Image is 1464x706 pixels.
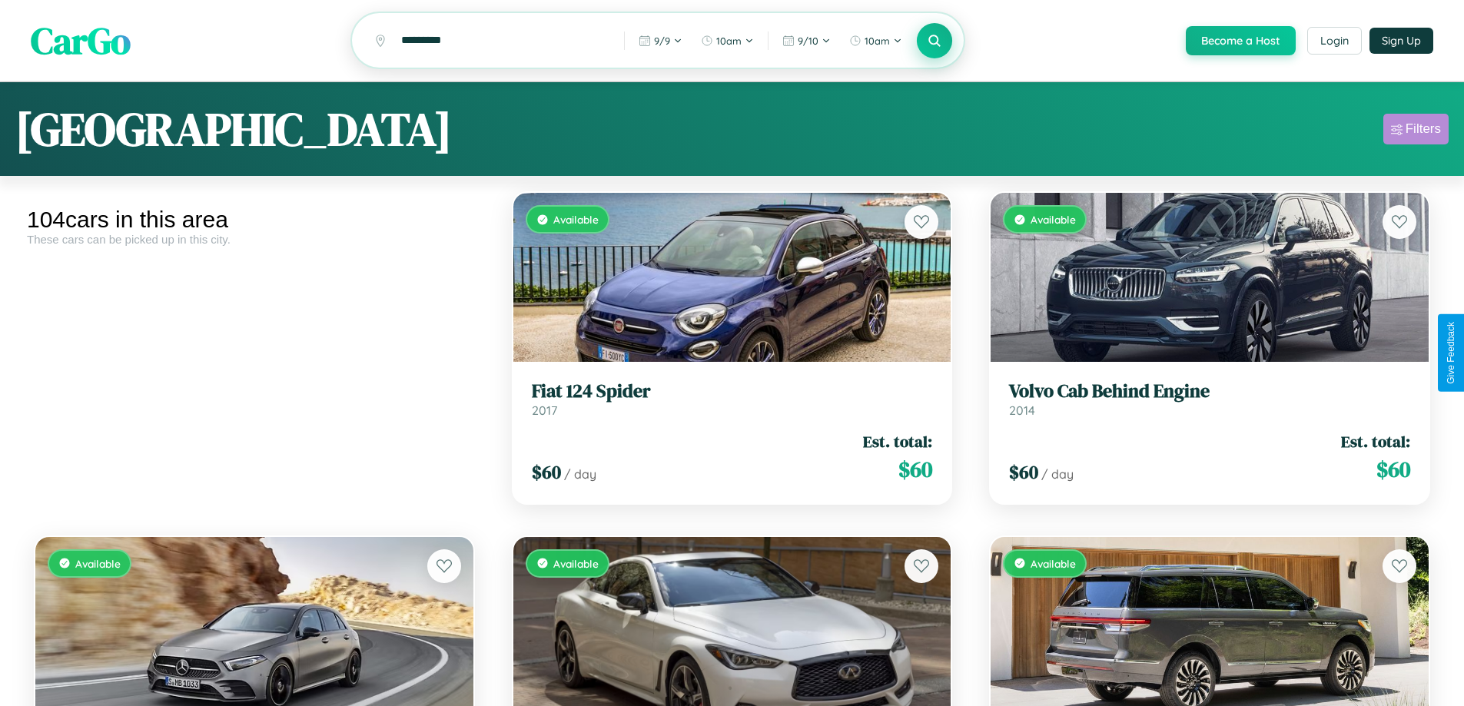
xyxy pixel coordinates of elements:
button: 9/10 [775,28,838,53]
span: $ 60 [1376,454,1410,485]
span: CarGo [31,15,131,66]
div: These cars can be picked up in this city. [27,233,482,246]
a: Volvo Cab Behind Engine2014 [1009,380,1410,418]
button: Sign Up [1369,28,1433,54]
div: Filters [1406,121,1441,137]
span: Available [75,557,121,570]
h3: Fiat 124 Spider [532,380,933,403]
div: 104 cars in this area [27,207,482,233]
span: 9 / 9 [654,35,670,47]
span: Available [1031,213,1076,226]
span: Available [553,213,599,226]
span: Est. total: [1341,430,1410,452]
span: 2017 [532,403,557,418]
span: 9 / 10 [798,35,818,47]
span: Est. total: [863,430,932,452]
span: / day [1041,466,1074,482]
h1: [GEOGRAPHIC_DATA] [15,98,452,161]
span: / day [564,466,596,482]
button: Filters [1383,114,1449,144]
span: 2014 [1009,403,1035,418]
h3: Volvo Cab Behind Engine [1009,380,1410,403]
span: Available [1031,557,1076,570]
button: Become a Host [1186,26,1296,55]
span: $ 60 [1009,459,1038,485]
span: Available [553,557,599,570]
span: 10am [865,35,890,47]
span: 10am [716,35,742,47]
a: Fiat 124 Spider2017 [532,380,933,418]
div: Give Feedback [1446,322,1456,384]
span: $ 60 [532,459,561,485]
button: 10am [842,28,910,53]
span: $ 60 [898,454,932,485]
button: 9/9 [631,28,690,53]
button: 10am [693,28,762,53]
button: Login [1307,27,1362,55]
